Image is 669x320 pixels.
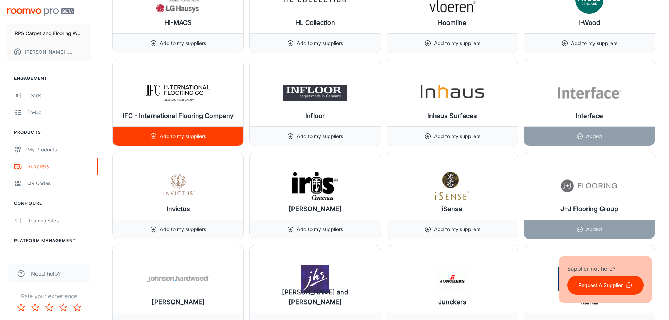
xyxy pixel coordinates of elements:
h6: IFC - International Flooring Company [123,111,234,121]
p: Added [586,226,602,233]
p: Add to my suppliers [434,226,480,233]
button: Rate 5 star [70,300,84,314]
button: Request A Supplier [567,276,644,295]
img: J+J Flooring Group [558,172,621,200]
p: Add to my suppliers [297,226,343,233]
img: Invictus [146,172,210,200]
div: QR Codes [27,179,91,187]
div: Leads [27,92,91,99]
h6: HI-MACS [164,18,192,28]
img: Joseph Hamilton and Seaton [283,265,347,293]
h6: Hoomline [438,18,466,28]
p: Supplier not here? [567,265,644,273]
img: Kaindl [558,265,621,293]
img: iSense [421,172,484,200]
p: Add to my suppliers [434,39,480,47]
img: Junckers [421,265,484,293]
button: Rate 4 star [56,300,70,314]
div: User Administration [27,254,91,262]
h6: J+J Flooring Group [560,204,618,214]
div: To-do [27,109,91,116]
h6: Junckers [438,297,466,307]
h6: Infloor [305,111,325,121]
div: Suppliers [27,163,91,170]
p: RPS Carpet and Flooring Wholesalers LLC [15,30,83,37]
p: Add to my suppliers [571,39,617,47]
h6: Inhaus Surfaces [427,111,477,121]
button: Rate 3 star [42,300,56,314]
button: Rate 1 star [14,300,28,314]
h6: I-Wood [578,18,600,28]
p: Add to my suppliers [297,132,343,140]
h6: [PERSON_NAME] [289,204,342,214]
img: Infloor [283,79,347,107]
button: RPS Carpet and Flooring Wholesalers LLC [7,24,91,43]
p: Rate your experience [6,292,92,300]
p: Add to my suppliers [160,39,206,47]
div: My Products [27,146,91,154]
img: IFC - International Flooring Company [146,79,210,107]
img: Iris Ceramica [283,172,347,200]
h6: iSense [442,204,463,214]
p: Added [586,132,602,140]
img: Roomvo PRO Beta [7,8,74,16]
button: Rate 2 star [28,300,42,314]
p: Add to my suppliers [160,226,206,233]
h6: [PERSON_NAME] [152,297,205,307]
p: Add to my suppliers [297,39,343,47]
p: Request A Supplier [578,281,623,289]
p: Add to my suppliers [434,132,480,140]
h6: [PERSON_NAME] and [PERSON_NAME] [255,287,375,307]
img: Inhaus Surfaces [421,79,484,107]
div: Roomvo Sites [27,217,91,224]
img: Johnson Hardwood [146,265,210,293]
p: Add to my suppliers [160,132,206,140]
img: Interface [558,79,621,107]
button: [PERSON_NAME] [PERSON_NAME] [7,43,91,61]
h6: HL Collection [295,18,335,28]
p: [PERSON_NAME] [PERSON_NAME] [25,48,74,56]
h6: Interface [576,111,603,121]
span: Need help? [31,269,61,278]
h6: Invictus [166,204,190,214]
